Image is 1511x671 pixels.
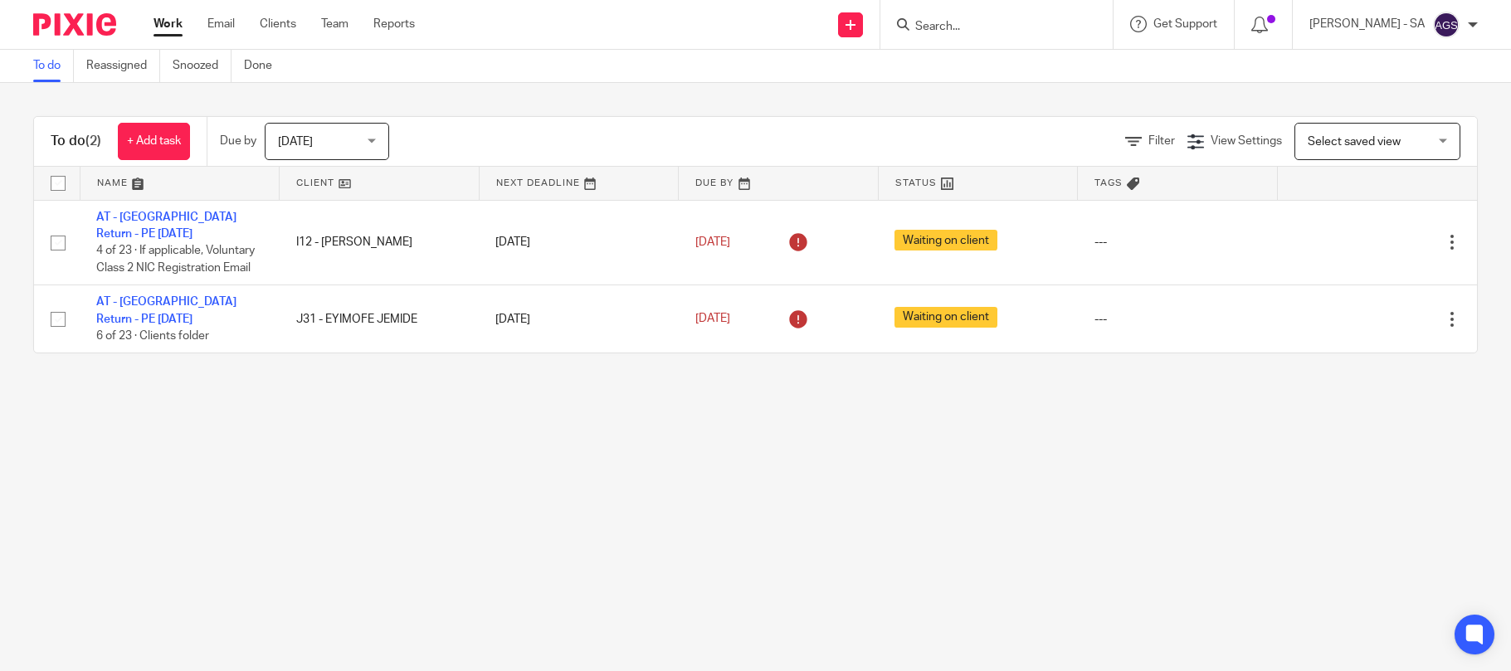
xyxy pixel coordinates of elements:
span: Select saved view [1308,136,1401,148]
td: [DATE] [479,200,679,285]
span: [DATE] [695,314,730,325]
span: 4 of 23 · If applicable, Voluntary Class 2 NIC Registration Email [96,245,255,274]
h1: To do [51,133,101,150]
span: [DATE] [278,136,313,148]
span: (2) [85,134,101,148]
a: Email [207,16,235,32]
span: Get Support [1153,18,1217,30]
span: Filter [1148,135,1175,147]
a: Reports [373,16,415,32]
a: Team [321,16,349,32]
a: AT - [GEOGRAPHIC_DATA] Return - PE [DATE] [96,212,236,240]
span: View Settings [1211,135,1282,147]
a: Done [244,50,285,82]
input: Search [914,20,1063,35]
a: Work [154,16,183,32]
p: [PERSON_NAME] - SA [1309,16,1425,32]
a: + Add task [118,123,190,160]
a: To do [33,50,74,82]
a: Clients [260,16,296,32]
img: svg%3E [1433,12,1460,38]
td: [DATE] [479,285,679,353]
span: 6 of 23 · Clients folder [96,330,209,342]
span: Waiting on client [894,230,997,250]
div: --- [1094,234,1261,250]
div: --- [1094,311,1261,328]
span: Waiting on client [894,307,997,328]
a: AT - [GEOGRAPHIC_DATA] Return - PE [DATE] [96,296,236,324]
p: Due by [220,133,256,149]
span: [DATE] [695,236,730,248]
span: Tags [1094,178,1123,187]
img: Pixie [33,13,116,36]
td: J31 - EYIMOFE JEMIDE [280,285,480,353]
a: Reassigned [86,50,160,82]
a: Snoozed [173,50,232,82]
td: I12 - [PERSON_NAME] [280,200,480,285]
